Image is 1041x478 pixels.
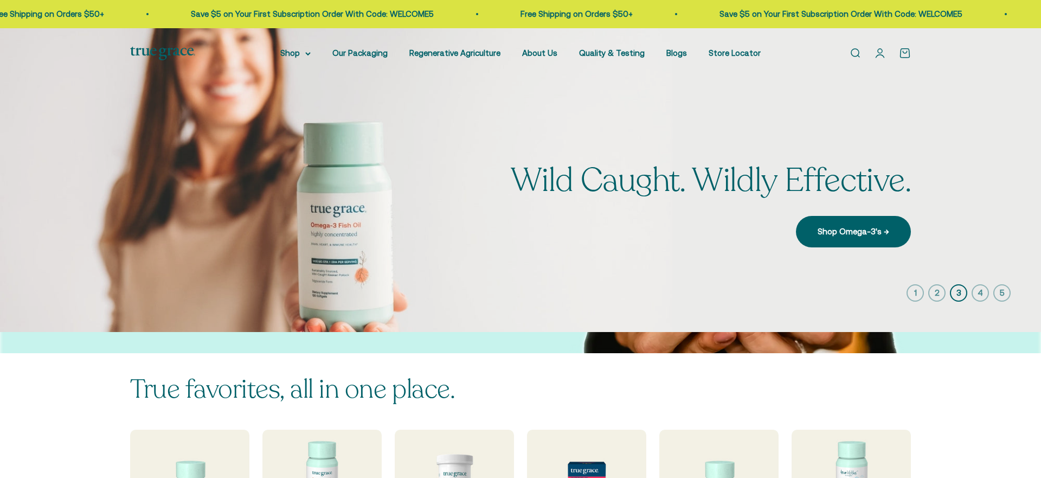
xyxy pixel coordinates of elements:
p: Save $5 on Your First Subscription Order With Code: WELCOME5 [181,8,423,21]
a: Regenerative Agriculture [409,48,500,58]
a: Our Packaging [332,48,388,58]
button: 1 [907,284,924,302]
button: 5 [993,284,1011,302]
p: Save $5 on Your First Subscription Order With Code: WELCOME5 [709,8,952,21]
a: Blogs [666,48,687,58]
a: Free Shipping on Orders $50+ [510,9,622,18]
split-lines: Wild Caught. Wildly Effective. [511,158,911,203]
a: Quality & Testing [579,48,645,58]
button: 4 [972,284,989,302]
summary: Shop [280,47,311,60]
a: About Us [522,48,557,58]
a: Store Locator [709,48,761,58]
button: 2 [928,284,946,302]
a: Shop Omega-3's → [796,216,911,247]
split-lines: True favorites, all in one place. [130,372,455,407]
button: 3 [950,284,967,302]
